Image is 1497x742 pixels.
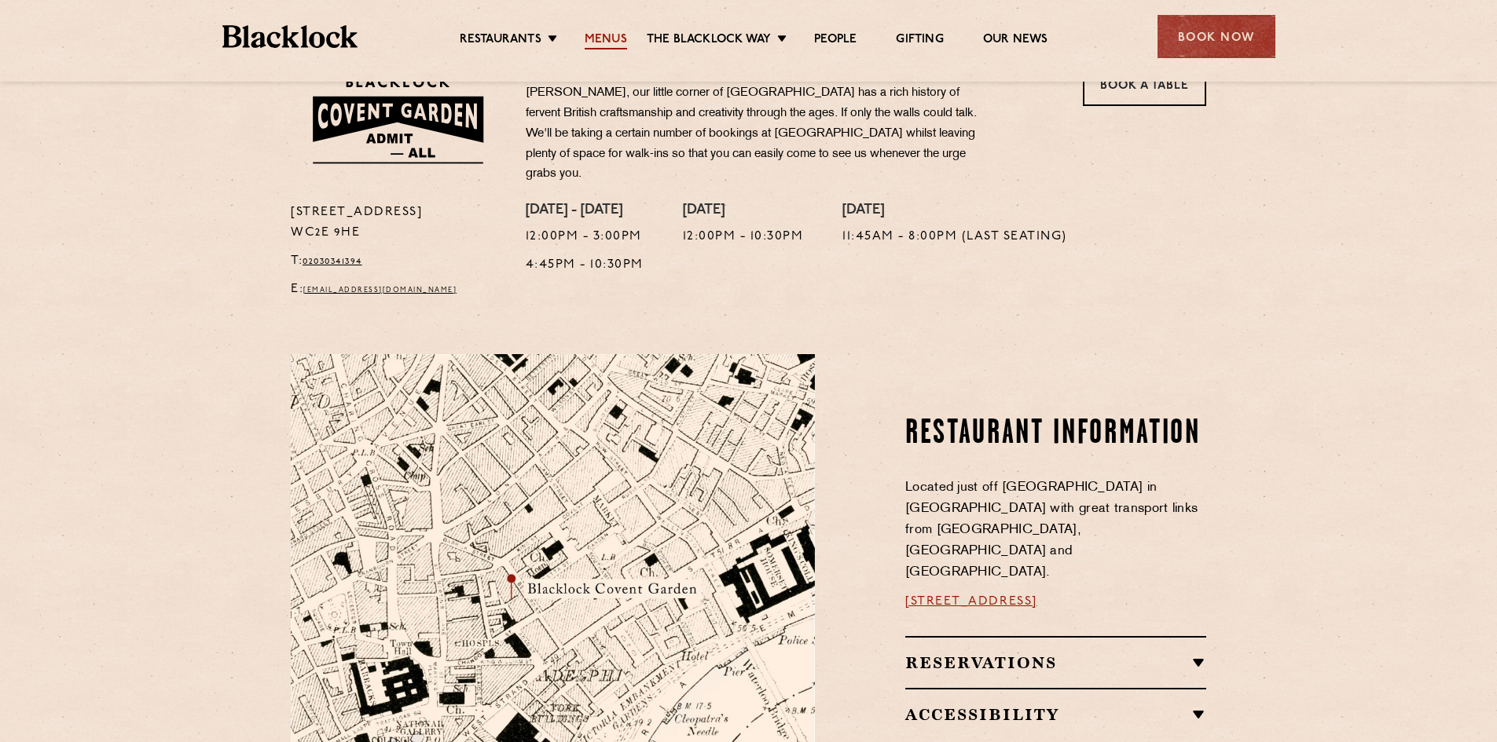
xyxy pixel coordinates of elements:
h4: [DATE] [842,203,1067,220]
p: 4:45pm - 10:30pm [526,255,644,276]
a: Restaurants [460,32,541,49]
a: [EMAIL_ADDRESS][DOMAIN_NAME] [303,287,457,294]
a: People [814,32,857,49]
p: T: [291,251,502,272]
a: Our News [983,32,1048,49]
img: BLA_1470_CoventGarden_Website_Solid.svg [291,63,502,177]
p: [STREET_ADDRESS] WC2E 9HE [291,203,502,243]
h2: Accessibility [905,705,1206,724]
h2: Reservations [905,653,1206,672]
h4: [DATE] [683,203,804,220]
a: Menus [585,32,627,49]
a: 02030341394 [303,257,362,266]
a: Gifting [896,32,943,49]
a: The Blacklock Way [647,32,771,49]
p: 12:00pm - 10:30pm [683,227,804,247]
div: Book Now [1158,15,1275,58]
a: Book a Table [1083,63,1206,106]
p: 11:45am - 8:00pm (Last Seating) [842,227,1067,247]
h4: [DATE] - [DATE] [526,203,644,220]
p: 12:00pm - 3:00pm [526,227,644,247]
p: Whether it be King’s Coachmakers, or the publishing house that launched [PERSON_NAME], our little... [526,63,989,185]
a: [STREET_ADDRESS] [905,595,1037,608]
span: Located just off [GEOGRAPHIC_DATA] in [GEOGRAPHIC_DATA] with great transport links from [GEOGRAPH... [905,481,1198,579]
h2: Restaurant information [905,415,1206,454]
img: BL_Textured_Logo-footer-cropped.svg [222,25,358,48]
p: E: [291,280,502,300]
